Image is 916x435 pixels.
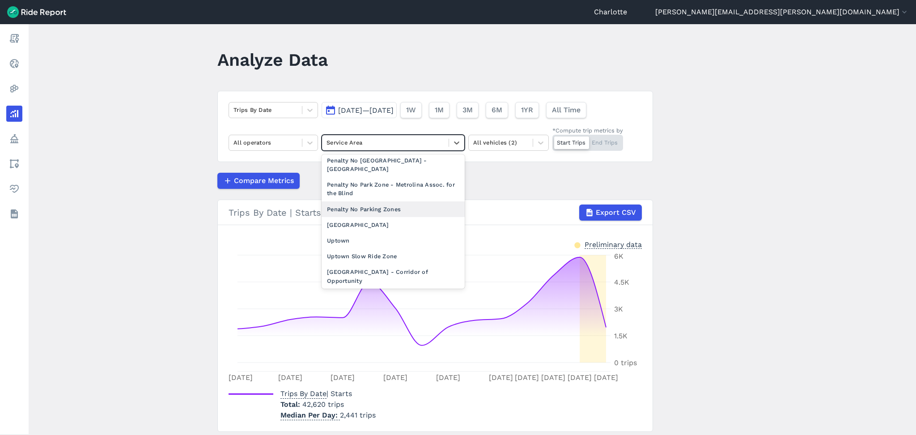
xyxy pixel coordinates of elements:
[6,30,22,47] a: Report
[280,389,352,398] span: | Starts
[594,7,627,17] a: Charlotte
[278,373,302,382] tspan: [DATE]
[436,373,460,382] tspan: [DATE]
[6,181,22,197] a: Health
[486,102,508,118] button: 6M
[322,201,465,217] div: Penalty No Parking Zones
[552,126,623,135] div: *Compute trip metrics by
[322,264,465,288] div: [GEOGRAPHIC_DATA] - Corridor of Opportunity
[302,400,344,409] span: 42,620 trips
[594,373,618,382] tspan: [DATE]
[489,373,513,382] tspan: [DATE]
[217,173,300,189] button: Compare Metrics
[614,332,628,340] tspan: 1.5K
[6,81,22,97] a: Heatmaps
[322,153,465,177] div: Penalty No [GEOGRAPHIC_DATA] - [GEOGRAPHIC_DATA]
[6,131,22,147] a: Policy
[541,373,565,382] tspan: [DATE]
[406,105,416,115] span: 1W
[614,278,629,286] tspan: 4.5K
[322,177,465,201] div: Penalty No Park Zone - Metrolina Assoc. for the Blind
[579,205,642,221] button: Export CSV
[614,305,623,313] tspan: 3K
[614,252,623,260] tspan: 6K
[400,102,422,118] button: 1W
[280,387,327,399] span: Trips By Date
[6,106,22,122] a: Analyze
[521,105,533,115] span: 1YR
[234,175,294,186] span: Compare Metrics
[614,358,637,367] tspan: 0 trips
[552,105,581,115] span: All Time
[383,373,407,382] tspan: [DATE]
[322,217,465,233] div: [GEOGRAPHIC_DATA]
[7,6,66,18] img: Ride Report
[585,239,642,249] div: Preliminary data
[322,102,397,118] button: [DATE]—[DATE]
[492,105,502,115] span: 6M
[462,105,473,115] span: 3M
[322,248,465,264] div: Uptown Slow Ride Zone
[435,105,444,115] span: 1M
[546,102,586,118] button: All Time
[6,55,22,72] a: Realtime
[429,102,450,118] button: 1M
[280,400,302,409] span: Total
[217,47,328,72] h1: Analyze Data
[6,206,22,222] a: Datasets
[229,205,642,221] div: Trips By Date | Starts
[322,289,465,313] div: [GEOGRAPHIC_DATA] - Corridor of Opportunity
[655,7,909,17] button: [PERSON_NAME][EMAIL_ADDRESS][PERSON_NAME][DOMAIN_NAME]
[515,373,539,382] tspan: [DATE]
[457,102,479,118] button: 3M
[229,373,253,382] tspan: [DATE]
[6,156,22,172] a: Areas
[568,373,592,382] tspan: [DATE]
[515,102,539,118] button: 1YR
[338,106,394,115] span: [DATE]—[DATE]
[331,373,355,382] tspan: [DATE]
[280,408,340,420] span: Median Per Day
[596,207,636,218] span: Export CSV
[322,233,465,248] div: Uptown
[280,410,376,421] p: 2,441 trips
